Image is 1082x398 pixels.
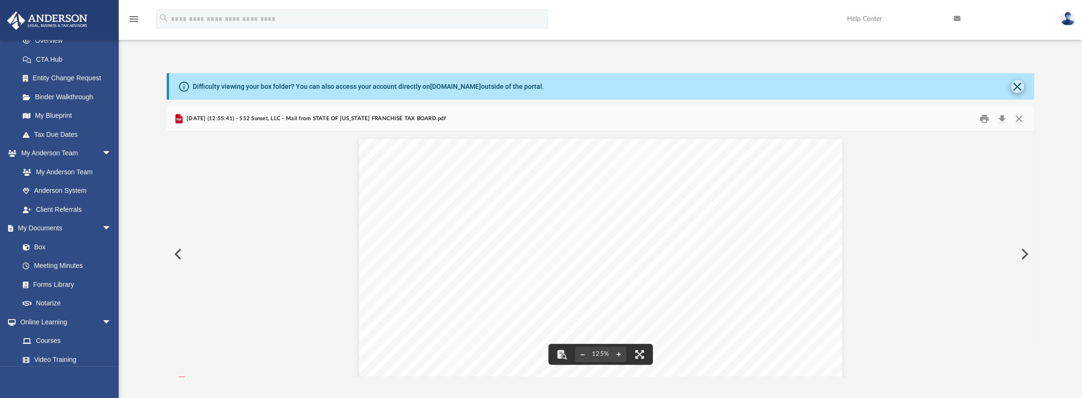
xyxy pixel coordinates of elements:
[13,87,126,106] a: Binder Walkthrough
[13,350,116,369] a: Video Training
[167,132,1034,377] div: Document Viewer
[1013,241,1034,267] button: Next File
[13,181,121,200] a: Anderson System
[167,132,1034,377] div: File preview
[629,344,650,365] button: Enter fullscreen
[192,82,544,92] div: Difficulty viewing your box folder? You can also access your account directly on outside of the p...
[4,11,90,30] img: Anderson Advisors Platinum Portal
[128,13,140,25] i: menu
[13,332,121,351] a: Courses
[975,112,994,126] button: Print
[994,112,1011,126] button: Download
[13,275,116,294] a: Forms Library
[551,344,572,365] button: Toggle findbar
[13,69,126,88] a: Entity Change Request
[7,219,121,238] a: My Documentsarrow_drop_down
[102,219,121,238] span: arrow_drop_down
[13,237,116,256] a: Box
[185,114,446,123] span: [DATE] (12:55:41) - 552 Sunset, LLC - Mail from STATE OF [US_STATE] FRANCHISE TAX BOARD.pdf
[7,144,121,163] a: My Anderson Teamarrow_drop_down
[128,18,140,25] a: menu
[1010,112,1027,126] button: Close
[13,106,121,125] a: My Blueprint
[102,313,121,332] span: arrow_drop_down
[13,31,126,50] a: Overview
[575,344,590,365] button: Zoom out
[167,241,188,267] button: Previous File
[1061,12,1075,26] img: User Pic
[13,200,121,219] a: Client Referrals
[159,13,169,23] i: search
[167,106,1034,377] div: Preview
[13,256,121,275] a: Meeting Minutes
[1011,80,1024,93] button: Close
[13,162,116,181] a: My Anderson Team
[430,83,480,90] a: [DOMAIN_NAME]
[590,351,611,357] div: Current zoom level
[13,294,121,313] a: Notarize
[13,50,126,69] a: CTA Hub
[7,313,121,332] a: Online Learningarrow_drop_down
[611,344,626,365] button: Zoom in
[13,125,126,144] a: Tax Due Dates
[102,144,121,163] span: arrow_drop_down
